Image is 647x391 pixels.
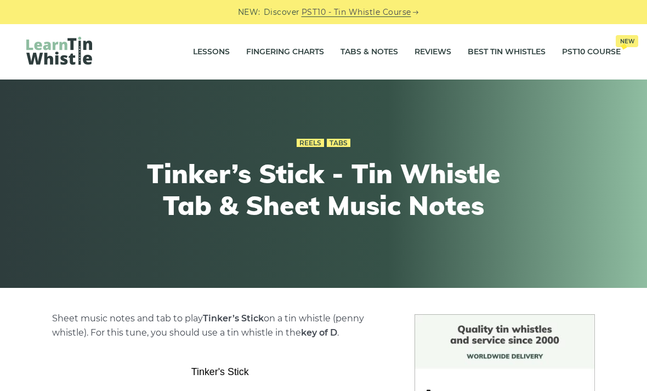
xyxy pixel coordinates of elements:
[203,313,264,324] strong: Tinker’s Stick
[52,311,388,340] p: Sheet music notes and tab to play on a tin whistle (penny whistle). For this tune, you should use...
[122,158,525,221] h1: Tinker’s Stick - Tin Whistle Tab & Sheet Music Notes
[26,37,92,65] img: LearnTinWhistle.com
[562,38,621,66] a: PST10 CourseNew
[301,327,337,338] strong: key of D
[340,38,398,66] a: Tabs & Notes
[327,139,350,148] a: Tabs
[297,139,324,148] a: Reels
[415,38,451,66] a: Reviews
[193,38,230,66] a: Lessons
[468,38,546,66] a: Best Tin Whistles
[616,35,638,47] span: New
[246,38,324,66] a: Fingering Charts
